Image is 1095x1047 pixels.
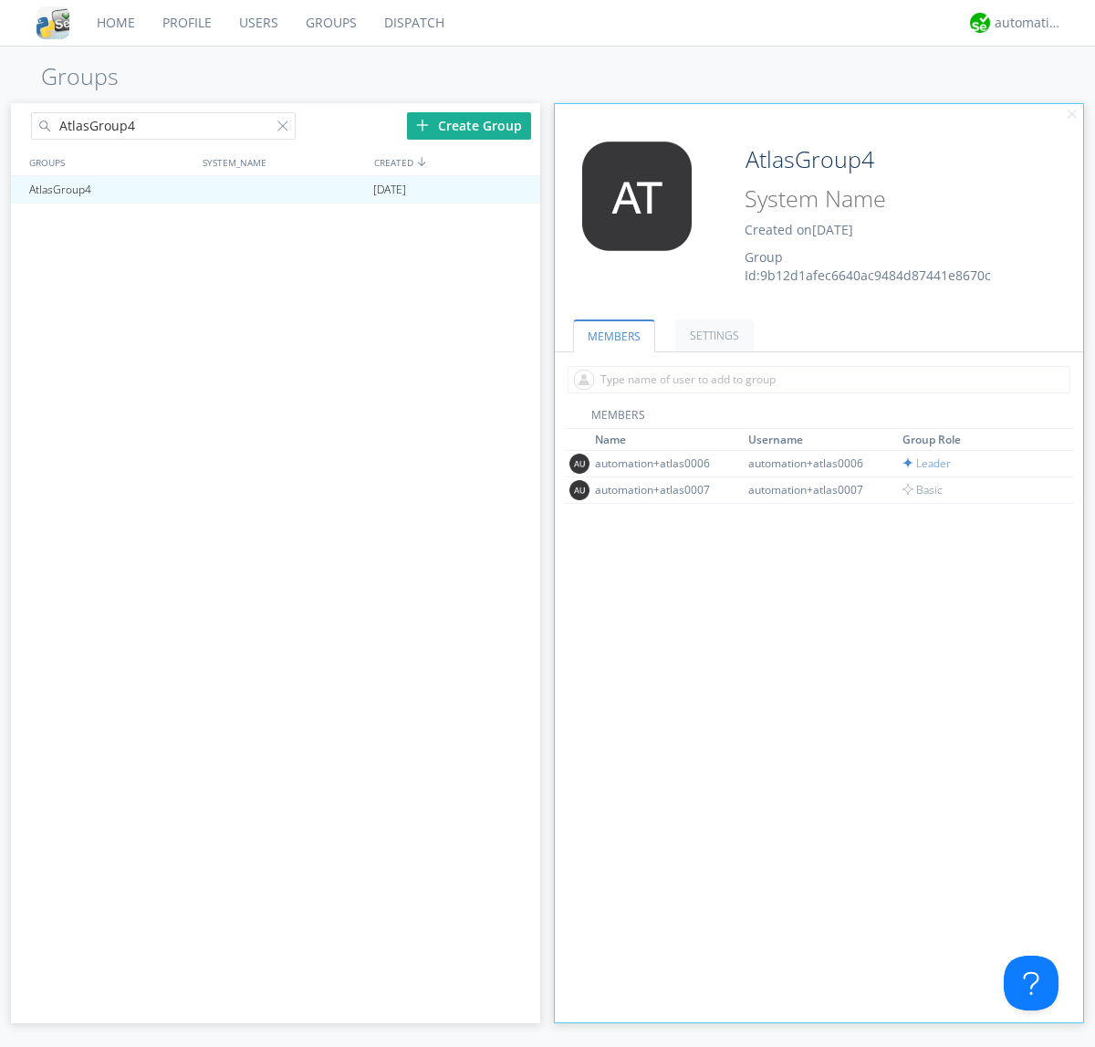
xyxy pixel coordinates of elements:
[748,482,885,497] div: automation+atlas0007
[568,141,705,251] img: 373638.png
[407,112,531,140] div: Create Group
[738,141,1033,178] input: Group Name
[373,176,406,204] span: [DATE]
[738,182,1033,216] input: System Name
[902,455,951,471] span: Leader
[31,112,296,140] input: Search groups
[745,221,853,238] span: Created on
[592,429,746,451] th: Toggle SortBy
[970,13,990,33] img: d2d01cd9b4174d08988066c6d424eccd
[995,14,1063,32] div: automation+atlas
[900,429,1054,451] th: Toggle SortBy
[748,455,885,471] div: automation+atlas0006
[198,149,370,175] div: SYSTEM_NAME
[569,454,589,474] img: 373638.png
[25,176,195,204] div: AtlasGroup4
[902,482,943,497] span: Basic
[812,221,853,238] span: [DATE]
[568,366,1070,393] input: Type name of user to add to group
[11,176,540,204] a: AtlasGroup4[DATE]
[746,429,900,451] th: Toggle SortBy
[564,407,1075,429] div: MEMBERS
[25,149,193,175] div: GROUPS
[416,119,429,131] img: plus.svg
[595,482,732,497] div: automation+atlas0007
[1004,956,1058,1010] iframe: Toggle Customer Support
[370,149,542,175] div: CREATED
[675,319,754,351] a: SETTINGS
[569,480,589,500] img: 373638.png
[745,248,991,284] span: Group Id: 9b12d1afec6640ac9484d87441e8670c
[573,319,655,352] a: MEMBERS
[1066,109,1079,121] img: cancel.svg
[36,6,69,39] img: cddb5a64eb264b2086981ab96f4c1ba7
[595,455,732,471] div: automation+atlas0006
